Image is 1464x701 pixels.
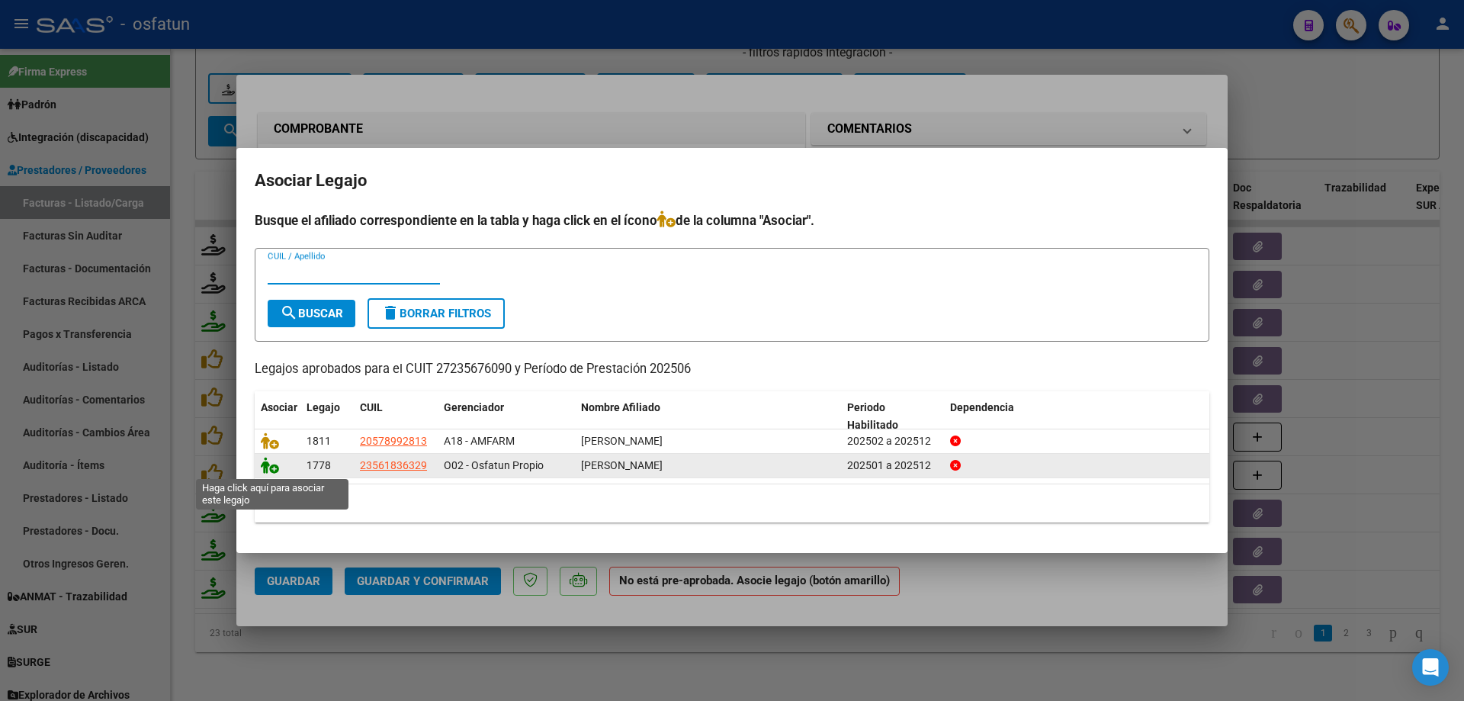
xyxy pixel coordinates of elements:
[360,435,427,447] span: 20578992813
[444,435,515,447] span: A18 - AMFARM
[581,401,660,413] span: Nombre Afiliado
[307,435,331,447] span: 1811
[581,459,663,471] span: VALLI FAUSTO AUKAN
[847,401,898,431] span: Periodo Habilitado
[300,391,354,442] datatable-header-cell: Legajo
[381,307,491,320] span: Borrar Filtros
[944,391,1210,442] datatable-header-cell: Dependencia
[255,166,1209,195] h2: Asociar Legajo
[255,484,1209,523] div: 2 registros
[444,459,544,471] span: O02 - Osfatun Propio
[280,304,298,322] mat-icon: search
[841,391,944,442] datatable-header-cell: Periodo Habilitado
[354,391,438,442] datatable-header-cell: CUIL
[575,391,841,442] datatable-header-cell: Nombre Afiliado
[444,401,504,413] span: Gerenciador
[381,304,400,322] mat-icon: delete
[847,457,938,474] div: 202501 a 202512
[280,307,343,320] span: Buscar
[581,435,663,447] span: BAEZ BRUNO AGUSTIN
[950,401,1014,413] span: Dependencia
[255,391,300,442] datatable-header-cell: Asociar
[368,298,505,329] button: Borrar Filtros
[307,401,340,413] span: Legajo
[438,391,575,442] datatable-header-cell: Gerenciador
[255,211,1209,230] h4: Busque el afiliado correspondiente en la tabla y haga click en el ícono de la columna "Asociar".
[847,432,938,450] div: 202502 a 202512
[261,401,297,413] span: Asociar
[268,300,355,327] button: Buscar
[255,360,1209,379] p: Legajos aprobados para el CUIT 27235676090 y Período de Prestación 202506
[360,459,427,471] span: 23561836329
[307,459,331,471] span: 1778
[360,401,383,413] span: CUIL
[1412,649,1449,686] div: Open Intercom Messenger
